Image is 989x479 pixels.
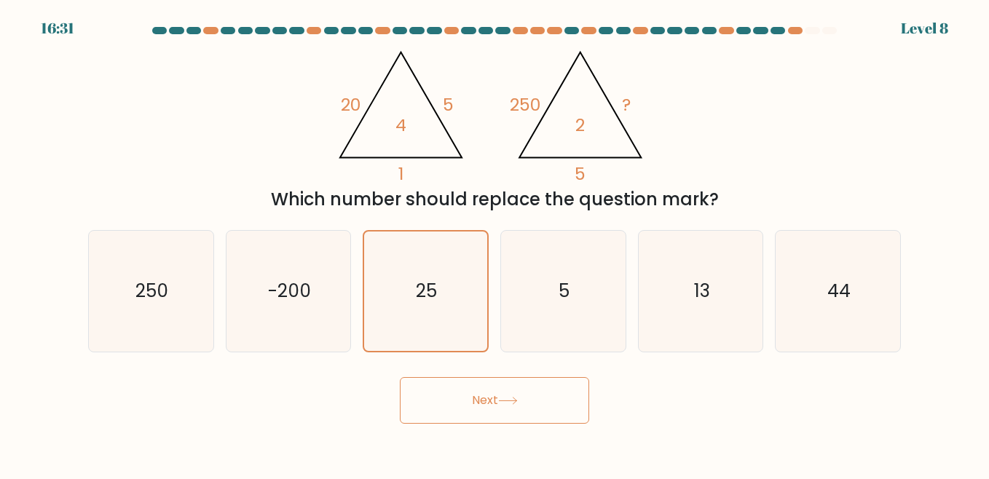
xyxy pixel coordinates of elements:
tspan: 5 [443,92,454,116]
button: Next [400,377,589,424]
text: 5 [559,278,570,304]
tspan: 1 [398,162,403,186]
text: 13 [694,278,710,304]
tspan: 2 [576,113,586,137]
tspan: ? [623,92,631,116]
div: Which number should replace the question mark? [97,186,892,213]
text: -200 [268,278,311,304]
div: Level 8 [901,17,948,39]
tspan: 4 [395,113,406,137]
tspan: 5 [575,162,586,186]
tspan: 20 [341,92,360,116]
tspan: 250 [510,92,540,116]
div: 16:31 [41,17,74,39]
text: 25 [417,278,438,304]
text: 44 [827,278,851,304]
text: 250 [135,278,168,304]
